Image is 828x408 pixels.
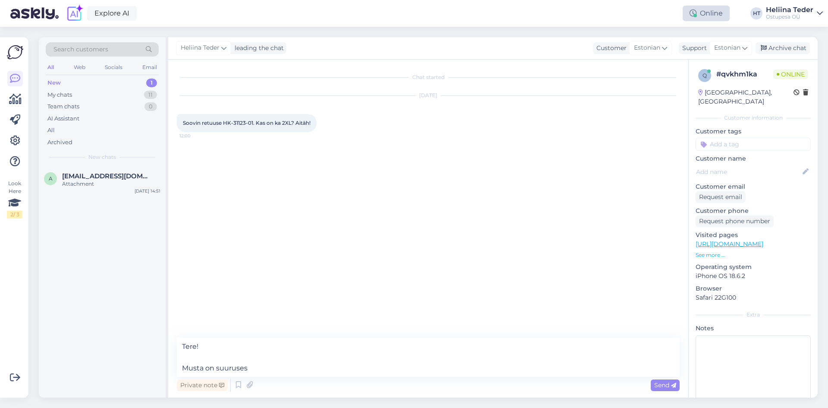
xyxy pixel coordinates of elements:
p: Visited pages [696,231,811,240]
span: Alekseiivanov64@gmail.com [62,172,152,180]
img: explore-ai [66,4,84,22]
div: 2 / 3 [7,211,22,218]
span: Heliina Teder [181,43,220,53]
div: Socials [103,62,124,73]
p: Customer tags [696,127,811,136]
div: Look Here [7,180,22,218]
span: Send [654,381,676,389]
div: My chats [47,91,72,99]
div: 0 [144,102,157,111]
div: Online [683,6,730,21]
div: Support [679,44,707,53]
div: leading the chat [231,44,284,53]
span: Estonian [634,43,660,53]
div: # qvkhm1ka [716,69,773,79]
span: Search customers [53,45,108,54]
div: Request email [696,191,746,203]
span: 12:00 [179,133,212,139]
div: Customer information [696,114,811,122]
div: [GEOGRAPHIC_DATA], [GEOGRAPHIC_DATA] [698,88,793,106]
p: Customer email [696,182,811,191]
div: Email [141,62,159,73]
div: 1 [146,79,157,87]
a: [URL][DOMAIN_NAME] [696,240,763,248]
div: Ostupesa OÜ [766,13,813,20]
div: [DATE] [177,92,680,99]
p: Safari 22G100 [696,293,811,302]
span: Soovin retuuse HK-31123-01. Kas on ka 2XL? Aitäh! [183,120,310,126]
input: Add name [696,167,801,177]
div: [DATE] 14:51 [135,188,160,194]
div: AI Assistant [47,114,79,123]
p: See more ... [696,251,811,259]
div: Archive chat [756,42,810,54]
div: Chat started [177,73,680,81]
div: All [46,62,56,73]
div: 11 [144,91,157,99]
div: Attachment [62,180,160,188]
div: Archived [47,138,72,147]
p: Customer name [696,154,811,163]
div: Web [72,62,87,73]
div: Customer [593,44,627,53]
p: Operating system [696,263,811,272]
div: Request phone number [696,215,774,227]
div: Private note [177,380,228,391]
textarea: Tere! Musta on suuruses [177,338,680,377]
span: Estonian [714,43,740,53]
span: A [49,175,53,182]
p: Notes [696,324,811,333]
span: Online [773,70,808,79]
img: Askly Logo [7,44,23,60]
div: HT [750,7,762,19]
p: Browser [696,284,811,293]
span: q [703,72,707,79]
p: Customer phone [696,206,811,215]
p: iPhone OS 18.6.2 [696,272,811,281]
div: New [47,79,61,87]
a: Heliina TederOstupesa OÜ [766,6,823,20]
div: Team chats [47,102,79,111]
div: All [47,126,55,135]
input: Add a tag [696,138,811,151]
span: New chats [88,153,116,161]
a: Explore AI [87,6,137,21]
div: Extra [696,311,811,319]
div: Heliina Teder [766,6,813,13]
